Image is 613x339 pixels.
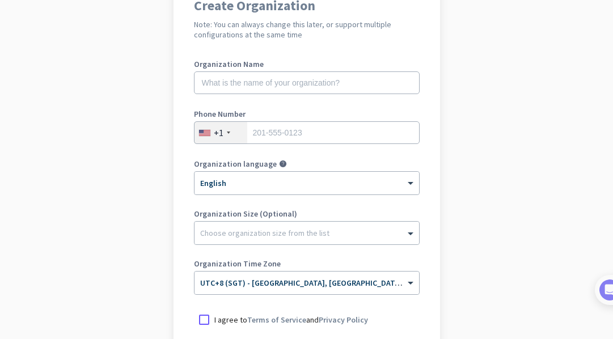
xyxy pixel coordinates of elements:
[247,315,306,325] a: Terms of Service
[194,110,420,118] label: Phone Number
[194,60,420,68] label: Organization Name
[214,314,368,325] p: I agree to and
[279,160,287,168] i: help
[214,127,223,138] div: +1
[194,160,277,168] label: Organization language
[194,260,420,268] label: Organization Time Zone
[194,19,420,40] h2: Note: You can always change this later, or support multiple configurations at the same time
[194,210,420,218] label: Organization Size (Optional)
[194,121,420,144] input: 201-555-0123
[194,71,420,94] input: What is the name of your organization?
[319,315,368,325] a: Privacy Policy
